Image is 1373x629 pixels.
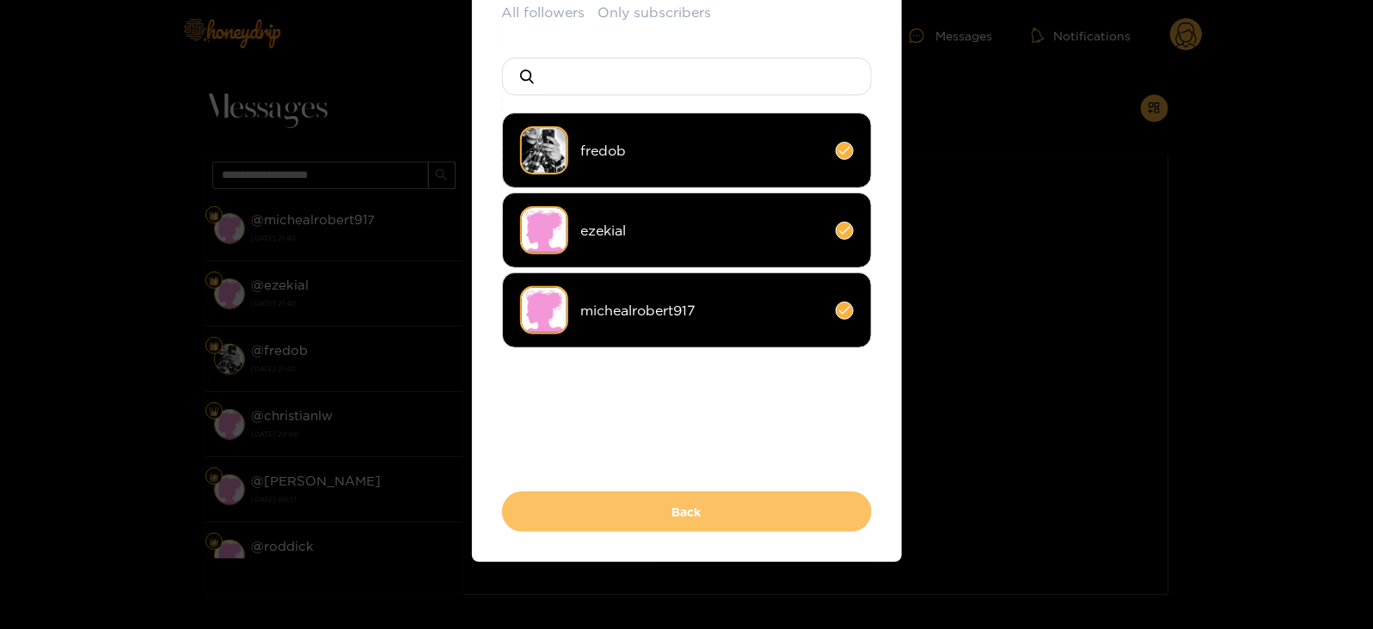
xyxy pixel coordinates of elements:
[581,301,823,321] span: michealrobert917
[520,206,568,254] img: no-avatar.png
[502,492,872,532] button: Back
[581,141,823,161] span: fredob
[598,3,712,22] button: Only subscribers
[520,286,568,334] img: no-avatar.png
[581,221,823,241] span: ezekial
[520,126,568,174] img: sozbg-img_0914.jpeg
[502,3,585,22] button: All followers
